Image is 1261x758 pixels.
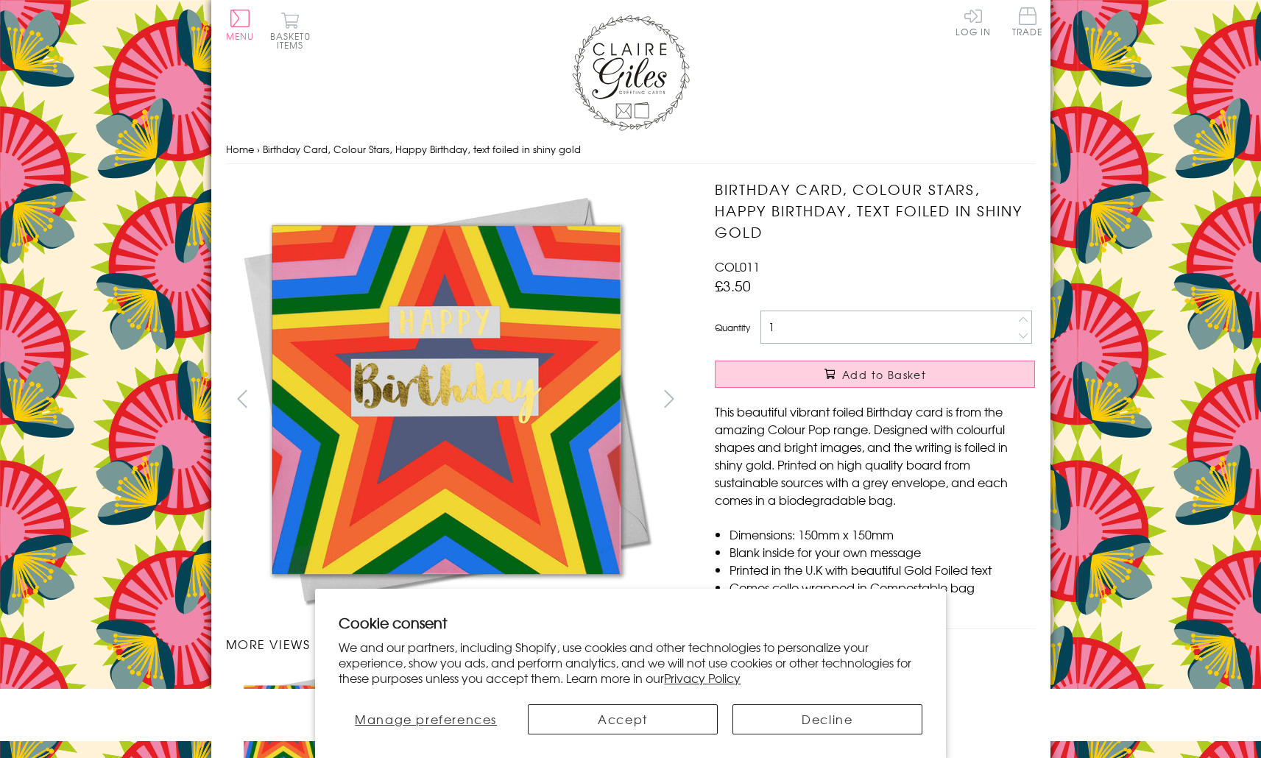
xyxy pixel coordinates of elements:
[842,367,926,382] span: Add to Basket
[715,361,1035,388] button: Add to Basket
[226,382,259,415] button: prev
[226,135,1036,165] nav: breadcrumbs
[270,12,311,49] button: Basket0 items
[226,29,255,43] span: Menu
[339,704,513,734] button: Manage preferences
[730,561,1035,578] li: Printed in the U.K with beautiful Gold Foiled text
[730,525,1035,543] li: Dimensions: 150mm x 150mm
[715,321,750,334] label: Quantity
[528,704,718,734] button: Accept
[730,578,1035,596] li: Comes cello wrapped in Compostable bag
[355,710,497,728] span: Manage preferences
[732,704,922,734] button: Decline
[339,640,922,685] p: We and our partners, including Shopify, use cookies and other technologies to personalize your ex...
[956,7,991,36] a: Log In
[652,382,685,415] button: next
[715,275,751,296] span: £3.50
[226,635,686,653] h3: More views
[226,142,254,156] a: Home
[715,403,1035,509] p: This beautiful vibrant foiled Birthday card is from the amazing Colour Pop range. Designed with c...
[339,612,922,633] h2: Cookie consent
[715,258,760,275] span: COL011
[226,10,255,40] button: Menu
[1012,7,1043,36] span: Trade
[685,179,1127,620] img: Birthday Card, Colour Stars, Happy Birthday, text foiled in shiny gold
[572,15,690,131] img: Claire Giles Greetings Cards
[1012,7,1043,39] a: Trade
[257,142,260,156] span: ›
[664,669,741,687] a: Privacy Policy
[730,543,1035,561] li: Blank inside for your own message
[225,179,667,620] img: Birthday Card, Colour Stars, Happy Birthday, text foiled in shiny gold
[715,179,1035,242] h1: Birthday Card, Colour Stars, Happy Birthday, text foiled in shiny gold
[263,142,581,156] span: Birthday Card, Colour Stars, Happy Birthday, text foiled in shiny gold
[277,29,311,52] span: 0 items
